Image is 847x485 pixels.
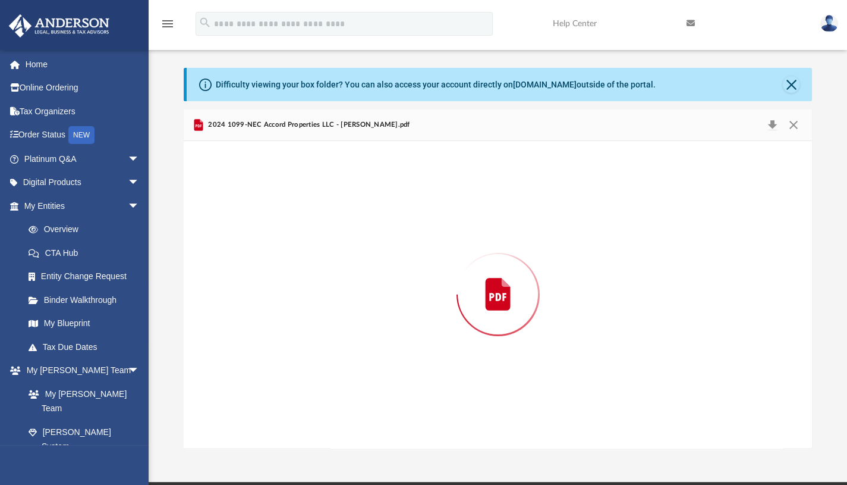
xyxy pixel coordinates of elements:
span: arrow_drop_down [128,171,152,195]
img: User Pic [820,15,838,32]
i: menu [160,17,175,31]
a: Binder Walkthrough [17,288,158,312]
i: search [199,16,212,29]
a: Tax Organizers [8,99,158,123]
a: [PERSON_NAME] System [17,420,152,458]
div: Difficulty viewing your box folder? You can also access your account directly on outside of the p... [216,79,656,91]
a: CTA Hub [17,241,158,265]
a: My [PERSON_NAME] Teamarrow_drop_down [8,359,152,383]
a: Overview [17,218,158,242]
a: [DOMAIN_NAME] [513,80,577,89]
img: Anderson Advisors Platinum Portal [5,14,113,37]
span: arrow_drop_down [128,359,152,383]
div: Preview [184,109,813,448]
a: Entity Change Request [17,265,158,289]
a: My Blueprint [17,312,152,336]
div: NEW [68,126,95,144]
a: Tax Due Dates [17,335,158,359]
a: Platinum Q&Aarrow_drop_down [8,147,158,171]
button: Download [761,117,783,133]
span: arrow_drop_down [128,194,152,218]
span: arrow_drop_down [128,147,152,171]
a: menu [160,23,175,31]
button: Close [783,76,799,93]
a: Digital Productsarrow_drop_down [8,171,158,195]
a: Home [8,52,158,76]
span: 2024 1099-NEC Accord Properties LLC - [PERSON_NAME].pdf [206,120,410,130]
a: My Entitiesarrow_drop_down [8,194,158,218]
a: Order StatusNEW [8,123,158,148]
a: Online Ordering [8,76,158,100]
a: My [PERSON_NAME] Team [17,382,146,420]
button: Close [783,117,804,133]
